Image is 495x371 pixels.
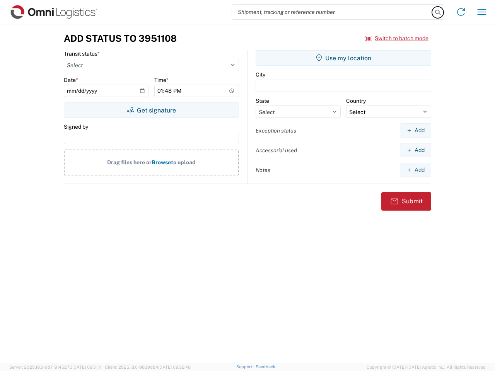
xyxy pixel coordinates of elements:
[256,167,270,174] label: Notes
[256,127,296,134] label: Exception status
[367,364,486,371] span: Copyright © [DATE]-[DATE] Agistix Inc., All Rights Reserved
[64,123,88,130] label: Signed by
[256,97,269,104] label: State
[256,71,265,78] label: City
[400,143,431,157] button: Add
[256,147,297,154] label: Accessorial used
[236,364,256,369] a: Support
[9,365,101,369] span: Server: 2025.18.0-dd719145275
[256,50,431,66] button: Use my location
[105,365,191,369] span: Client: 2025.18.0-9839db4
[400,123,431,138] button: Add
[107,159,152,165] span: Drag files here or
[232,5,432,19] input: Shipment, tracking or reference number
[381,192,431,211] button: Submit
[158,365,191,369] span: [DATE] 09:32:48
[152,159,171,165] span: Browse
[64,102,239,118] button: Get signature
[64,33,177,44] h3: Add Status to 3951108
[64,50,100,57] label: Transit status
[256,364,275,369] a: Feedback
[64,77,78,83] label: Date
[154,77,169,83] label: Time
[346,97,366,104] label: Country
[72,365,101,369] span: [DATE] 09:51:11
[365,32,428,45] button: Switch to batch mode
[171,159,196,165] span: to upload
[400,163,431,177] button: Add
